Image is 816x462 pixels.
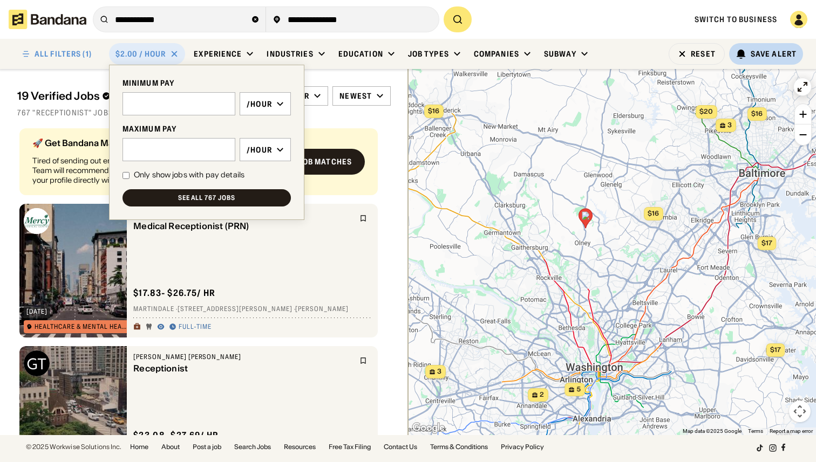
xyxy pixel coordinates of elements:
[133,363,353,374] div: Receptionist
[123,124,291,134] div: MAXIMUM PAY
[430,444,488,450] a: Terms & Conditions
[32,139,260,147] div: 🚀 Get Bandana Matched (100% Free)
[247,99,272,109] div: /hour
[408,49,449,59] div: Job Types
[474,49,519,59] div: Companies
[24,208,50,234] img: Mercy Medical Center logo
[115,49,166,59] div: $2.00 / hour
[691,50,716,58] div: Reset
[339,91,372,101] div: Newest
[699,107,713,115] span: $20
[194,49,242,59] div: Experience
[540,390,544,399] span: 2
[24,350,50,376] img: Greenberg Traurig logo
[17,89,254,102] div: 19 Verified Jobs
[748,428,763,434] a: Terms (opens in new tab)
[267,49,313,59] div: Industries
[134,170,244,181] div: Only show jobs with pay details
[133,353,353,361] div: [PERSON_NAME] [PERSON_NAME]
[123,172,130,179] input: Only show jobs with pay details
[761,239,772,247] span: $17
[751,49,797,59] div: Save Alert
[133,305,371,314] div: Martindale · [STREET_ADDRESS][PERSON_NAME] · [PERSON_NAME]
[751,109,763,118] span: $16
[133,287,215,299] div: $ 17.83 - $26.75 / hr
[26,444,121,450] div: © 2025 Workwise Solutions Inc.
[544,49,576,59] div: Subway
[384,444,417,450] a: Contact Us
[234,444,271,450] a: Search Jobs
[35,50,92,58] div: ALL FILTERS (1)
[9,10,86,29] img: Bandana logotype
[428,107,439,115] span: $16
[179,323,212,332] div: Full-time
[17,108,391,118] div: 767 "Receptionist" jobs on [DOMAIN_NAME]
[284,444,316,450] a: Resources
[26,308,47,315] div: [DATE]
[695,15,777,24] a: Switch to Business
[178,195,235,201] div: See all 767 jobs
[329,444,371,450] a: Free Tax Filing
[193,444,221,450] a: Post a job
[161,444,180,450] a: About
[789,401,811,422] button: Map camera controls
[501,444,544,450] a: Privacy Policy
[437,367,441,376] span: 3
[123,78,291,88] div: MINIMUM PAY
[133,430,219,441] div: $ 23.08 - $27.69 / hr
[727,121,732,130] span: 3
[770,428,813,434] a: Report a map error
[683,428,742,434] span: Map data ©2025 Google
[17,124,391,435] div: grid
[576,385,581,394] span: 5
[770,346,781,354] span: $17
[32,156,260,185] div: Tired of sending out endless job applications? Bandana Match Team will recommend jobs tailored to...
[411,421,446,435] img: Google
[411,421,446,435] a: Open this area in Google Maps (opens a new window)
[338,49,383,59] div: Education
[133,221,353,231] div: Medical Receptionist (PRN)
[35,323,128,330] div: Healthcare & Mental Health
[281,158,352,166] div: Get job matches
[247,145,272,155] div: /hour
[648,209,659,217] span: $16
[130,444,148,450] a: Home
